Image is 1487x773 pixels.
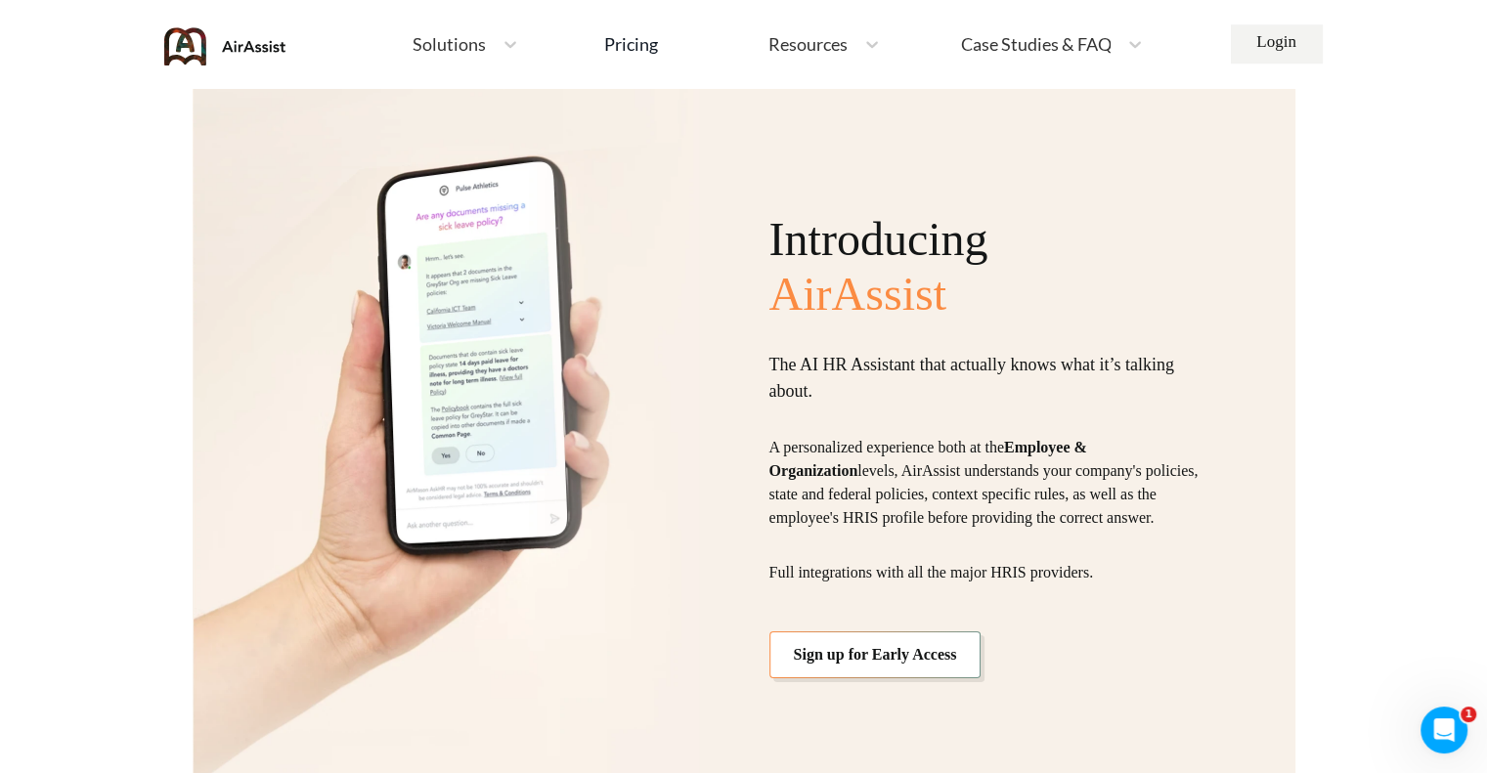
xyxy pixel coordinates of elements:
[1230,24,1323,64] a: Login
[1421,707,1467,753] iframe: Intercom live chat
[960,35,1111,53] span: Case Studies & FAQ
[768,35,848,53] span: Resources
[1461,707,1476,722] span: 1
[769,267,1209,321] span: AirAssist
[413,35,486,53] span: Solutions
[604,35,658,53] div: Pricing
[164,27,286,65] img: AirAssist
[769,439,1087,479] b: Employee & Organization
[769,212,1209,266] span: Introducing
[769,352,1209,405] p: The AI HR Assistant that actually knows what it’s talking about.
[769,561,1209,584] p: Full integrations with all the major HRIS providers.
[769,631,982,678] a: Sign up for Early Access
[604,26,658,62] a: Pricing
[769,436,1209,530] p: A personalized experience both at the levels, AirAssist understands your company's policies, stat...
